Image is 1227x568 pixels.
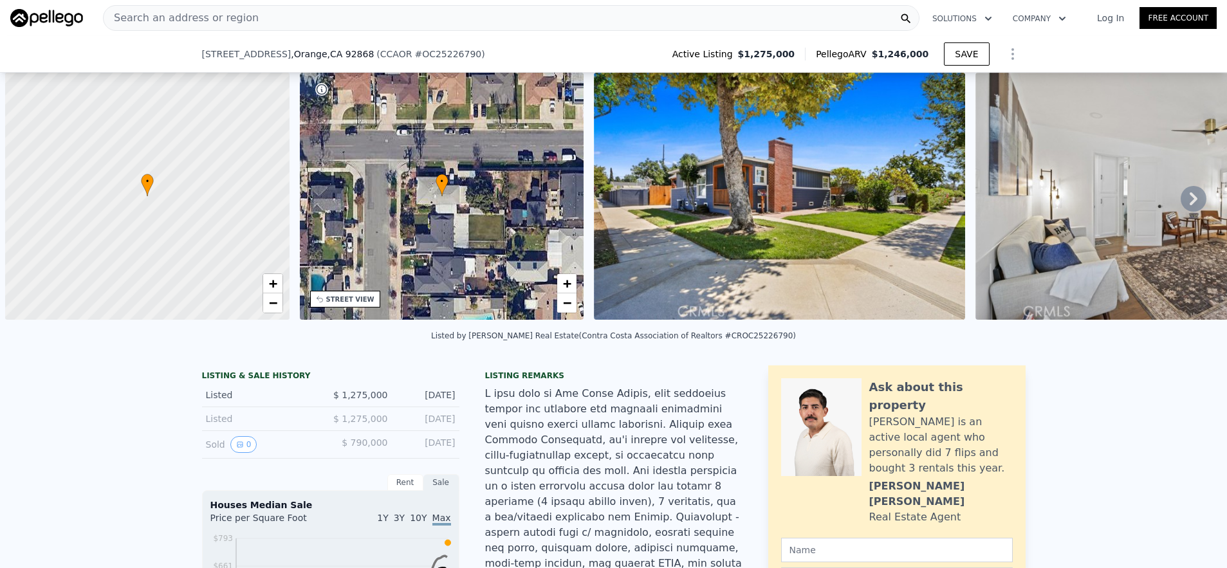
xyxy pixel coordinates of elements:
button: Company [1002,7,1076,30]
span: $ 1,275,000 [333,390,388,400]
div: [DATE] [398,436,456,453]
span: [STREET_ADDRESS] [202,48,291,60]
button: View historical data [230,436,257,453]
div: Houses Median Sale [210,499,451,511]
div: • [436,174,448,196]
div: Sold [206,436,320,453]
button: SAVE [944,42,989,66]
span: Search an address or region [104,10,259,26]
span: − [268,295,277,311]
span: 3Y [394,513,405,523]
div: • [141,174,154,196]
span: $ 1,275,000 [333,414,388,424]
span: Active Listing [672,48,738,60]
button: Solutions [922,7,1002,30]
span: + [268,275,277,291]
img: Sale: 169805121 Parcel: 63851658 [594,73,965,320]
span: − [563,295,571,311]
div: Listing remarks [485,371,743,381]
span: $1,246,000 [872,49,929,59]
div: Listed [206,412,320,425]
div: Price per Square Foot [210,511,331,532]
div: [DATE] [398,412,456,425]
span: $1,275,000 [738,48,795,60]
span: CCAOR [380,49,412,59]
a: Log In [1082,12,1139,24]
div: [PERSON_NAME] is an active local agent who personally did 7 flips and bought 3 rentals this year. [869,414,1013,476]
div: ( ) [376,48,484,60]
a: Zoom in [557,274,577,293]
button: Show Options [1000,41,1026,67]
span: # OC25226790 [414,49,481,59]
a: Free Account [1139,7,1217,29]
span: + [563,275,571,291]
span: Max [432,513,451,526]
span: • [141,176,154,187]
a: Zoom out [263,293,282,313]
div: [PERSON_NAME] [PERSON_NAME] [869,479,1013,509]
a: Zoom in [263,274,282,293]
span: $ 790,000 [342,437,387,448]
div: Listed by [PERSON_NAME] Real Estate (Contra Costa Association of Realtors #CROC25226790) [431,331,796,340]
span: 10Y [410,513,427,523]
div: Real Estate Agent [869,509,961,525]
div: Ask about this property [869,378,1013,414]
span: , Orange [291,48,374,60]
img: Pellego [10,9,83,27]
span: 1Y [377,513,388,523]
input: Name [781,538,1013,562]
div: Rent [387,474,423,491]
div: [DATE] [398,389,456,401]
tspan: $793 [213,534,233,543]
div: Listed [206,389,320,401]
a: Zoom out [557,293,577,313]
span: • [436,176,448,187]
div: STREET VIEW [326,295,374,304]
div: Sale [423,474,459,491]
span: Pellego ARV [816,48,872,60]
div: LISTING & SALE HISTORY [202,371,459,383]
span: , CA 92868 [328,49,374,59]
